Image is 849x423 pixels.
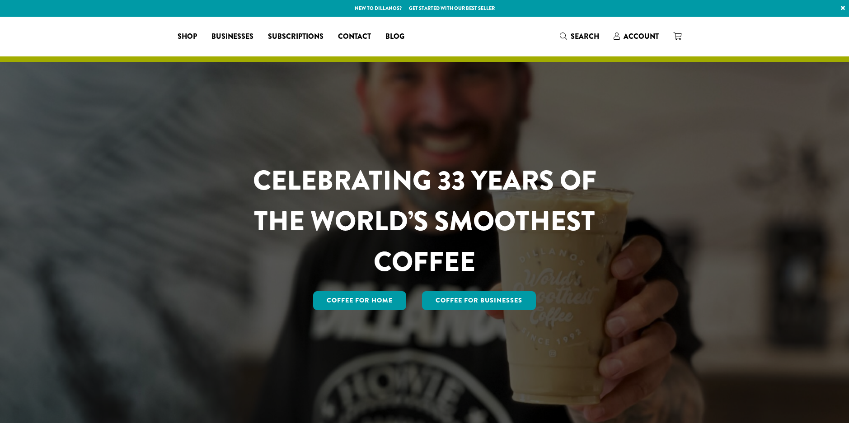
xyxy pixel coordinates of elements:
span: Blog [385,31,404,42]
a: Search [553,29,606,44]
h1: CELEBRATING 33 YEARS OF THE WORLD’S SMOOTHEST COFFEE [226,160,623,282]
span: Subscriptions [268,31,324,42]
span: Contact [338,31,371,42]
a: Coffee For Businesses [422,291,536,310]
a: Shop [170,29,204,44]
span: Search [571,31,599,42]
span: Account [624,31,659,42]
a: Get started with our best seller [409,5,495,12]
span: Businesses [211,31,253,42]
a: Coffee for Home [313,291,406,310]
span: Shop [178,31,197,42]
